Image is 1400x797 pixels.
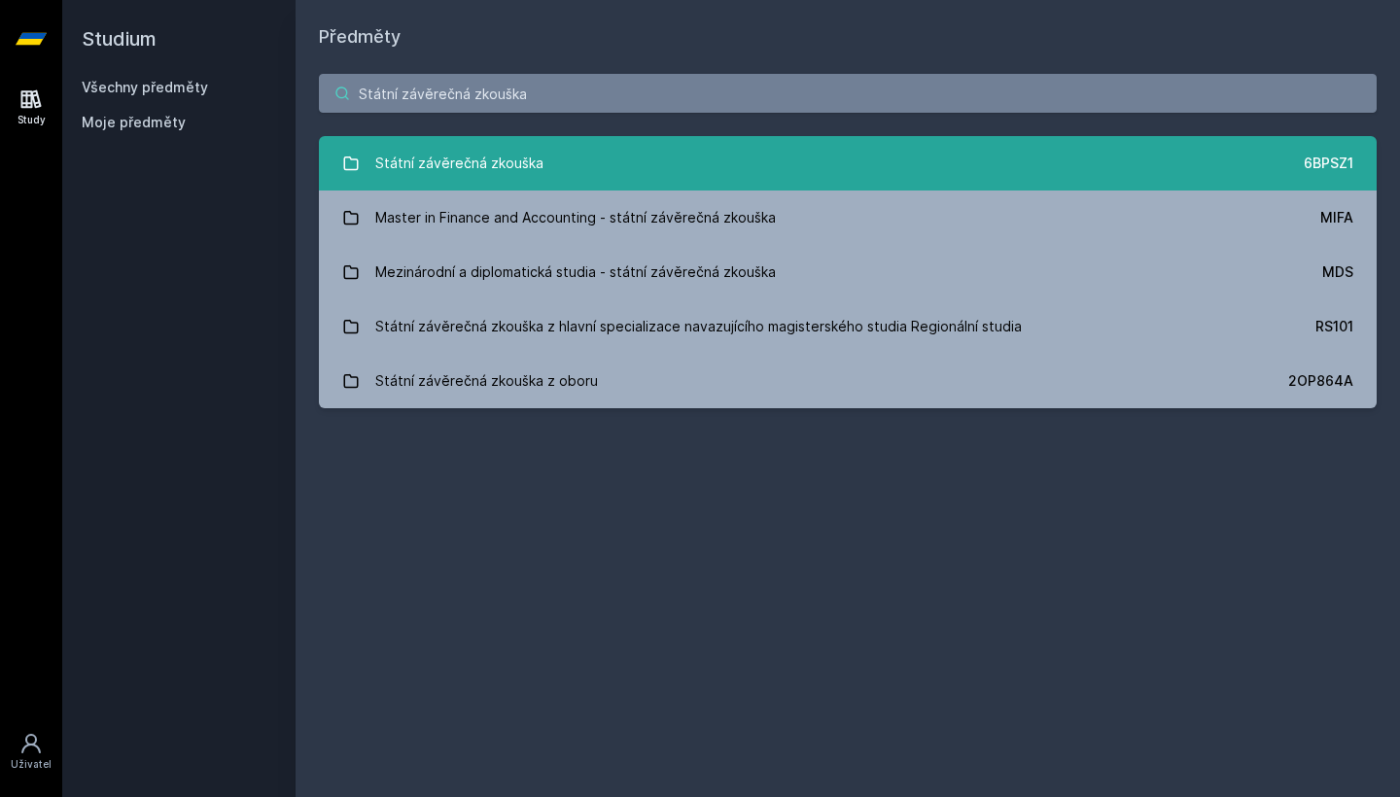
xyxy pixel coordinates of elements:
[82,113,186,132] span: Moje předměty
[375,307,1022,346] div: Státní závěrečná zkouška z hlavní specializace navazujícího magisterského studia Regionální studia
[319,23,1377,51] h1: Předměty
[11,757,52,772] div: Uživatel
[17,113,46,127] div: Study
[82,79,208,95] a: Všechny předměty
[319,136,1377,191] a: Státní závěrečná zkouška 6BPSZ1
[1320,208,1353,227] div: MIFA
[4,78,58,137] a: Study
[1288,371,1353,391] div: 2OP864A
[4,722,58,781] a: Uživatel
[1322,262,1353,282] div: MDS
[319,191,1377,245] a: Master in Finance and Accounting - státní závěrečná zkouška MIFA
[375,362,598,400] div: Státní závěrečná zkouška z oboru
[375,144,543,183] div: Státní závěrečná zkouška
[319,354,1377,408] a: Státní závěrečná zkouška z oboru 2OP864A
[1315,317,1353,336] div: RS101
[319,74,1377,113] input: Název nebo ident předmětu…
[319,299,1377,354] a: Státní závěrečná zkouška z hlavní specializace navazujícího magisterského studia Regionální studi...
[375,198,776,237] div: Master in Finance and Accounting - státní závěrečná zkouška
[319,245,1377,299] a: Mezinárodní a diplomatická studia - státní závěrečná zkouška MDS
[1304,154,1353,173] div: 6BPSZ1
[375,253,776,292] div: Mezinárodní a diplomatická studia - státní závěrečná zkouška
